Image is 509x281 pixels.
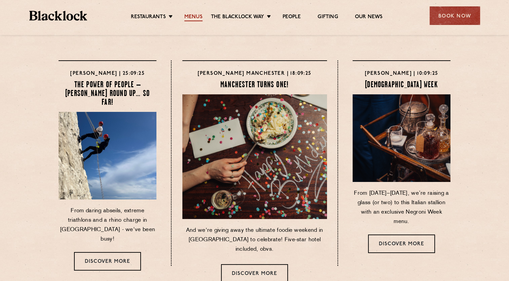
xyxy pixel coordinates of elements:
a: Discover more [74,252,141,271]
h4: The Power of People – [PERSON_NAME] round up… so far! [59,81,156,107]
a: Menus [184,14,203,21]
h4: [PERSON_NAME] Manchester | 18:09:25 [182,69,327,78]
img: BL_Textured_Logo-footer-cropped.svg [29,11,87,21]
a: People [283,14,301,21]
h4: [PERSON_NAME] | 10:09:25 [353,69,450,78]
img: Jun24-BLSummer-03730-Blank-labels--e1758200145668.jpg [353,94,450,182]
div: Book Now [430,6,480,25]
img: BIRTHDAY-CHEESECAKE-Apr25-Blacklock-6834-scaled.jpg [182,94,327,219]
img: KoWl4P10ADDlSAyYs0GLmJ1O0fTzgqz3vghPAash.jpg [59,112,156,199]
a: Our News [355,14,383,21]
p: From [DATE]–[DATE], we’re raising a glass (or two) to this Italian stallion with an exclusive Neg... [353,189,450,226]
a: The Blacklock Way [211,14,264,21]
p: From daring abseils, extreme triathlons and a rhino charge in [GEOGRAPHIC_DATA] - we've been busy! [59,206,156,244]
h4: [PERSON_NAME] | 25:09:25 [59,69,156,78]
h4: MANCHESTER TURNS ONE! [182,81,327,90]
a: Discover more [368,235,435,253]
a: Restaurants [131,14,166,21]
h4: [DEMOGRAPHIC_DATA] WEEK [353,81,450,90]
p: And we're giving away the ultimate foodie weekend in [GEOGRAPHIC_DATA] to celebrate! Five-star ho... [182,226,327,254]
a: Gifting [318,14,338,21]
